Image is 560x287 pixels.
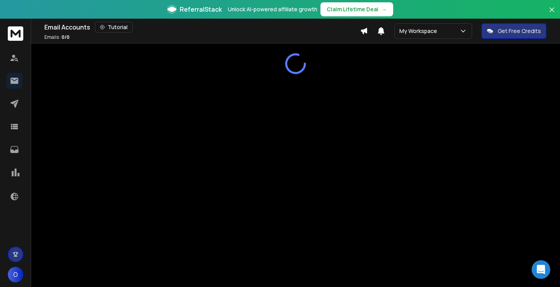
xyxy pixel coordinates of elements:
button: Tutorial [95,22,133,33]
button: O [8,267,23,282]
p: Get Free Credits [498,27,541,35]
span: → [381,5,387,13]
p: Unlock AI-powered affiliate growth [228,5,317,13]
div: Email Accounts [44,22,360,33]
p: My Workspace [399,27,440,35]
span: ReferralStack [180,5,222,14]
span: 0 / 0 [61,34,70,40]
button: Close banner [547,5,557,23]
button: Get Free Credits [481,23,546,39]
div: Open Intercom Messenger [532,260,550,279]
p: Emails : [44,34,70,40]
button: Claim Lifetime Deal→ [320,2,393,16]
